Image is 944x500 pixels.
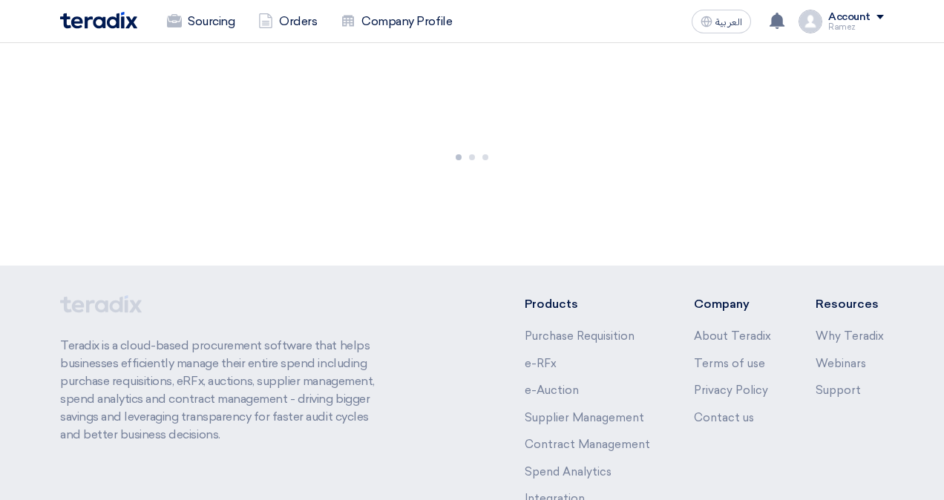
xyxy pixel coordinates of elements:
a: Spend Analytics [525,465,612,478]
img: Teradix logo [60,12,137,29]
a: e-Auction [525,384,579,397]
li: Company [694,295,771,313]
a: Purchase Requisition [525,329,635,343]
a: Why Teradix [816,329,884,343]
p: Teradix is a cloud-based procurement software that helps businesses efficiently manage their enti... [60,337,390,444]
a: Webinars [816,357,866,370]
a: Supplier Management [525,411,644,424]
a: e-RFx [525,357,557,370]
a: Privacy Policy [694,384,768,397]
div: Account [828,11,871,24]
a: Terms of use [694,357,765,370]
button: العربية [692,10,751,33]
a: Contact us [694,411,754,424]
a: Sourcing [155,5,246,38]
a: Orders [246,5,329,38]
span: العربية [715,17,742,27]
li: Resources [816,295,884,313]
li: Products [525,295,650,313]
img: profile_test.png [799,10,822,33]
a: Company Profile [329,5,464,38]
a: Contract Management [525,438,650,451]
a: About Teradix [694,329,771,343]
div: Ramez [828,23,884,31]
a: Support [816,384,861,397]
